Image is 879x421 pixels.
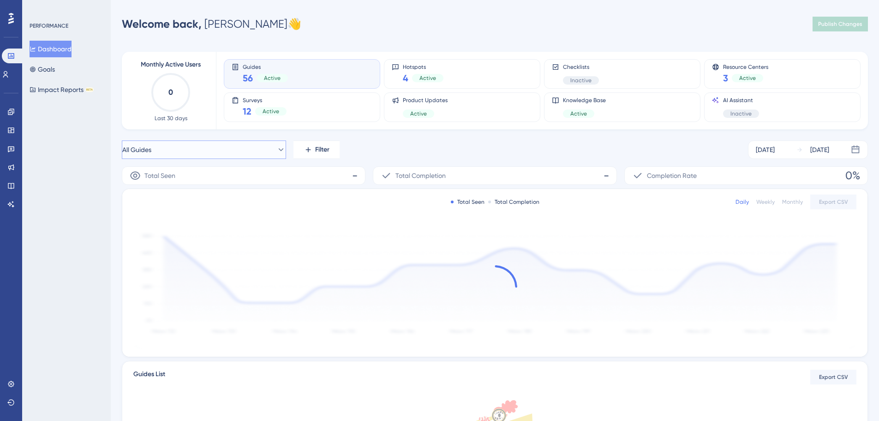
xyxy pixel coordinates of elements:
span: Active [264,74,281,82]
button: Export CSV [810,195,856,209]
span: Active [739,74,756,82]
span: Product Updates [403,97,448,104]
span: 3 [723,72,728,85]
span: Publish Changes [818,20,862,28]
div: [PERSON_NAME] 👋 [122,17,301,31]
text: 0 [168,88,173,97]
span: Guides [243,63,288,70]
span: Hotspots [403,63,443,70]
button: All Guides [122,140,286,159]
button: Filter [293,140,340,159]
span: AI Assistant [723,97,759,104]
button: Publish Changes [813,17,868,31]
span: Completion Rate [647,170,697,181]
span: Resource Centers [723,63,768,70]
span: Checklists [563,63,599,71]
div: Weekly [756,198,775,206]
span: 0% [845,168,860,183]
span: Active [419,74,436,82]
span: All Guides [122,144,151,155]
span: Guides List [133,369,165,385]
span: Export CSV [819,373,848,381]
span: 12 [243,105,251,118]
span: Active [263,108,279,115]
button: Dashboard [30,41,72,57]
span: 56 [243,72,253,85]
span: Filter [315,144,329,155]
div: [DATE] [756,144,775,155]
div: PERFORMANCE [30,22,68,30]
span: Export CSV [819,198,848,206]
span: Total Seen [144,170,175,181]
span: Active [570,110,587,117]
div: BETA [85,87,94,92]
span: Inactive [730,110,752,117]
div: Total Seen [451,198,484,206]
span: Welcome back, [122,17,202,31]
div: Daily [735,198,749,206]
button: Export CSV [810,370,856,384]
span: Monthly Active Users [141,59,201,70]
span: - [352,168,358,183]
span: Surveys [243,97,287,103]
span: Active [410,110,427,117]
div: [DATE] [810,144,829,155]
div: Monthly [782,198,803,206]
button: Goals [30,61,55,78]
span: Last 30 days [155,115,187,122]
span: Knowledge Base [563,97,606,104]
span: 4 [403,72,408,85]
button: Impact ReportsBETA [30,81,94,98]
span: - [604,168,609,183]
div: Total Completion [488,198,539,206]
span: Total Completion [395,170,446,181]
span: Inactive [570,77,592,84]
